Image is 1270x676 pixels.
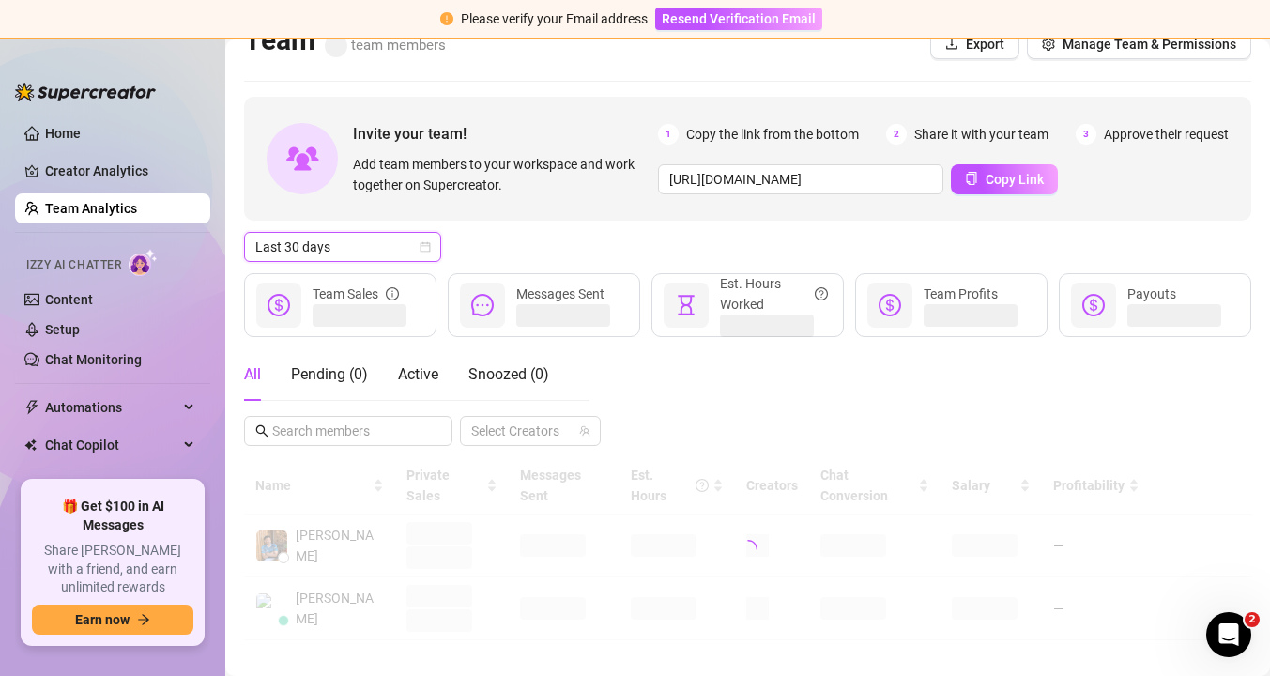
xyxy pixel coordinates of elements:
span: team members [325,37,446,54]
input: Search members [272,421,426,441]
span: dollar-circle [1082,294,1105,316]
span: loading [739,540,757,559]
a: Home [45,126,81,141]
div: Team Sales [313,284,399,304]
h2: Team [244,23,446,58]
a: Creator Analytics [45,156,195,186]
span: info-circle [386,284,399,304]
span: Chat Copilot [45,430,178,460]
a: Team Analytics [45,201,137,216]
div: Please verify your Email address [461,8,648,29]
span: 2 [1245,612,1260,627]
span: arrow-right [137,613,150,626]
button: Export [930,29,1019,59]
button: Copy Link [951,164,1058,194]
div: Pending ( 0 ) [291,363,368,386]
span: Copy Link [986,172,1044,187]
img: logo-BBDzfeDw.svg [15,83,156,101]
span: Approve their request [1104,124,1229,145]
span: Izzy AI Chatter [26,256,121,274]
span: 2 [886,124,907,145]
span: 1 [658,124,679,145]
span: thunderbolt [24,400,39,415]
span: Payouts [1127,286,1176,301]
button: Earn nowarrow-right [32,605,193,635]
span: Resend Verification Email [662,11,816,26]
a: Content [45,292,93,307]
span: Automations [45,392,178,422]
span: 3 [1076,124,1096,145]
span: download [945,38,958,51]
span: exclamation-circle [440,12,453,25]
span: team [579,425,590,437]
span: copy [965,172,978,185]
span: Messages Sent [516,286,604,301]
span: Last 30 days [255,233,430,261]
button: Manage Team & Permissions [1027,29,1251,59]
span: question-circle [815,273,828,315]
span: hourglass [675,294,697,316]
span: Share it with your team [914,124,1048,145]
span: Manage Team & Permissions [1063,37,1236,52]
span: 🎁 Get $100 in AI Messages [32,498,193,534]
span: dollar-circle [268,294,290,316]
span: Share [PERSON_NAME] with a friend, and earn unlimited rewards [32,542,193,597]
span: Copy the link from the bottom [686,124,859,145]
span: Active [398,365,438,383]
span: setting [1042,38,1055,51]
span: message [471,294,494,316]
div: All [244,363,261,386]
img: AI Chatter [129,249,158,276]
img: Chat Copilot [24,438,37,452]
span: dollar-circle [879,294,901,316]
span: Export [966,37,1004,52]
a: Setup [45,322,80,337]
span: Snoozed ( 0 ) [468,365,549,383]
span: search [255,424,268,438]
span: Invite your team! [353,122,658,146]
span: Earn now [75,612,130,627]
div: Est. Hours Worked [720,273,828,315]
span: Team Profits [924,286,998,301]
button: Resend Verification Email [655,8,822,30]
iframe: Intercom live chat [1206,612,1251,657]
span: calendar [420,241,431,253]
a: Chat Monitoring [45,352,142,367]
span: Add team members to your workspace and work together on Supercreator. [353,154,650,195]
